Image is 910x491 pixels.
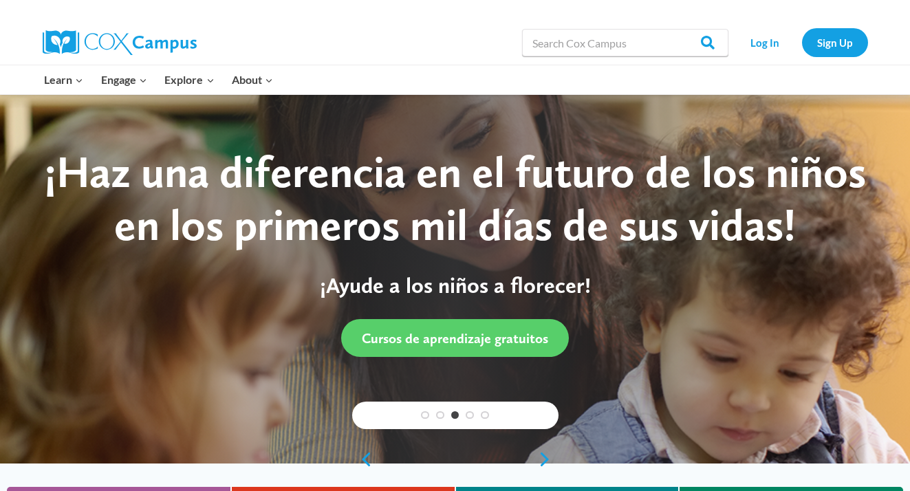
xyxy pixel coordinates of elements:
[735,28,868,56] nav: Secondary Navigation
[451,411,459,419] a: 3
[28,272,882,298] p: ¡Ayude a los niños a florecer!
[421,411,429,419] a: 1
[28,146,882,252] div: ¡Haz una diferencia en el futuro de los niños en los primeros mil días de sus vidas!
[164,71,214,89] span: Explore
[481,411,489,419] a: 5
[232,71,273,89] span: About
[466,411,474,419] a: 4
[362,330,548,347] span: Cursos de aprendizaje gratuitos
[44,71,83,89] span: Learn
[802,28,868,56] a: Sign Up
[735,28,795,56] a: Log In
[352,446,559,473] div: content slider buttons
[352,451,373,468] a: previous
[101,71,147,89] span: Engage
[43,30,197,55] img: Cox Campus
[436,411,444,419] a: 2
[341,319,569,357] a: Cursos de aprendizaje gratuitos
[36,65,282,94] nav: Primary Navigation
[538,451,559,468] a: next
[522,29,728,56] input: Search Cox Campus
